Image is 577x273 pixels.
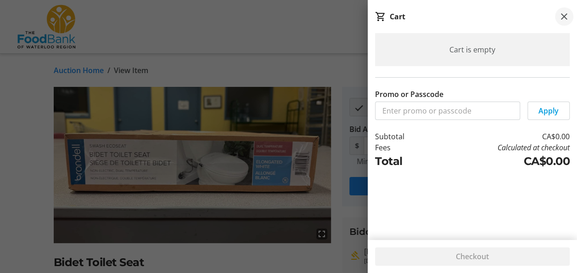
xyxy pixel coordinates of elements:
[375,102,520,120] input: Enter promo or passcode
[431,142,570,153] td: Calculated at checkout
[375,33,570,66] div: Cart is empty
[375,142,431,153] td: Fees
[527,102,570,120] button: Apply
[375,131,431,142] td: Subtotal
[390,11,405,22] div: Cart
[538,105,559,116] span: Apply
[431,153,570,170] td: CA$0.00
[431,131,570,142] td: CA$0.00
[375,89,443,100] label: Promo or Passcode
[375,153,431,170] td: Total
